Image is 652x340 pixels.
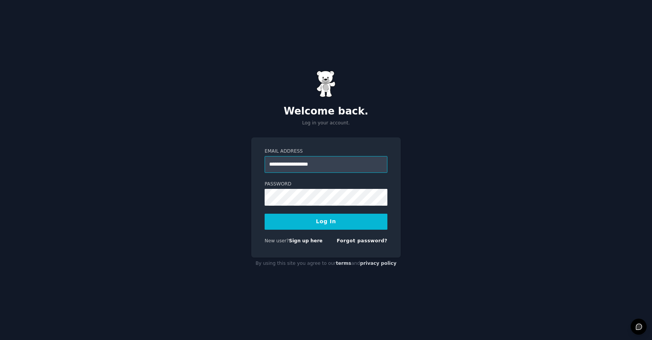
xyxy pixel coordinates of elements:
label: Email Address [265,148,387,155]
a: Forgot password? [337,238,387,243]
h2: Welcome back. [251,105,401,118]
button: Log In [265,214,387,230]
span: New user? [265,238,289,243]
p: Log in your account. [251,120,401,127]
label: Password [265,181,387,188]
a: Sign up here [289,238,323,243]
div: By using this site you agree to our and [251,258,401,270]
a: terms [336,261,351,266]
a: privacy policy [360,261,397,266]
img: Gummy Bear [316,71,336,97]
